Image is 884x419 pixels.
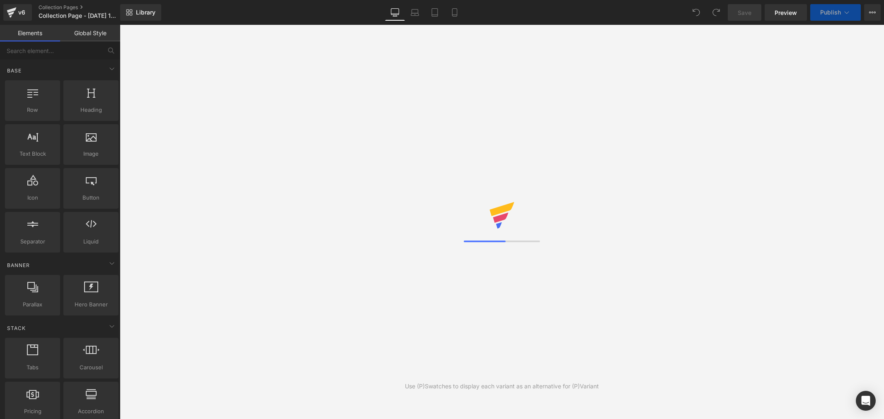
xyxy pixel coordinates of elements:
[66,363,116,372] span: Carousel
[856,391,876,411] div: Open Intercom Messenger
[7,300,58,309] span: Parallax
[6,67,22,75] span: Base
[405,4,425,21] a: Laptop
[39,4,134,11] a: Collection Pages
[7,149,58,158] span: Text Block
[66,106,116,114] span: Heading
[3,4,32,21] a: v6
[864,4,881,21] button: More
[820,9,841,16] span: Publish
[708,4,724,21] button: Redo
[39,12,118,19] span: Collection Page - [DATE] 10:06:00
[66,300,116,309] span: Hero Banner
[120,4,161,21] a: New Library
[775,8,797,17] span: Preview
[7,237,58,246] span: Separator
[688,4,705,21] button: Undo
[60,25,120,41] a: Global Style
[6,261,31,269] span: Banner
[7,106,58,114] span: Row
[66,237,116,246] span: Liquid
[66,407,116,416] span: Accordion
[66,193,116,202] span: Button
[810,4,861,21] button: Publish
[136,9,155,16] span: Library
[7,407,58,416] span: Pricing
[66,149,116,158] span: Image
[405,382,599,391] div: Use (P)Swatches to display each variant as an alternative for (P)Variant
[7,363,58,372] span: Tabs
[445,4,465,21] a: Mobile
[765,4,807,21] a: Preview
[385,4,405,21] a: Desktop
[7,193,58,202] span: Icon
[738,8,751,17] span: Save
[425,4,445,21] a: Tablet
[6,324,27,332] span: Stack
[17,7,27,18] div: v6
